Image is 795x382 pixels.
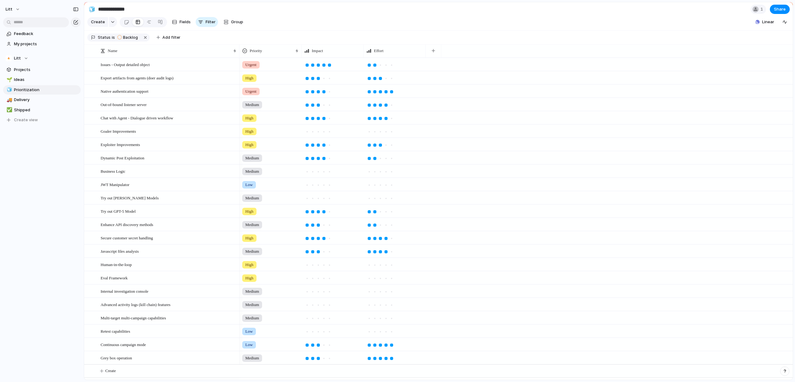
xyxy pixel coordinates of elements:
span: Medium [245,302,259,308]
button: Filter [196,17,218,27]
button: is [111,34,116,41]
span: Try out [PERSON_NAME] Models [101,194,159,201]
span: Medium [245,155,259,161]
span: Shipped [14,107,79,113]
a: 🧊Prioritization [3,85,81,95]
button: Linear [753,17,777,27]
span: High [245,275,253,281]
button: Share [770,5,790,14]
span: Enhance API discovery methods [101,221,153,228]
button: Fields [170,17,193,27]
span: Delivery [14,97,79,103]
span: Medium [245,315,259,321]
span: Native authentication support [101,87,148,95]
span: Business Logic [101,167,125,175]
span: Create view [14,117,38,123]
span: Medium [245,248,259,255]
a: My projects [3,39,81,49]
button: 🧊 [6,87,12,93]
span: Medium [245,288,259,295]
div: ✅ [7,106,11,113]
div: 🧊 [89,5,95,13]
span: Medium [245,168,259,175]
button: Create [87,17,108,27]
span: is [112,35,115,40]
span: Urgent [245,88,257,95]
a: Feedback [3,29,81,38]
span: Medium [245,355,259,361]
span: Secure customer secret handling [101,234,153,241]
span: Name [108,48,117,54]
span: Ideas [14,77,79,83]
span: JWT Manipulator [101,181,129,188]
span: High [245,115,253,121]
button: Add filter [153,33,184,42]
span: Multi-target multi-campaign capabilities [101,314,166,321]
button: 🧊 [87,4,97,14]
span: Goaler Improvements [101,127,136,135]
span: Low [245,328,253,335]
span: Create [91,19,105,25]
span: High [245,75,253,81]
span: High [245,128,253,135]
button: Group [220,17,246,27]
span: Linear [762,19,774,25]
span: Exploiter Improvements [101,141,140,148]
span: High [245,142,253,148]
span: Priority [250,48,262,54]
span: Low [245,182,253,188]
button: Litt [3,54,81,63]
span: Effort [374,48,384,54]
span: Low [245,342,253,348]
span: Issues - Output detailed object [101,61,150,68]
span: High [245,208,253,215]
span: Continuous campaign mode [101,341,146,348]
span: Human-in-the-loop [101,261,132,268]
span: Share [774,6,786,12]
a: ✅Shipped [3,105,81,115]
span: Out-of-bound listener server [101,101,147,108]
span: Filter [206,19,216,25]
button: 🚚 [6,97,12,103]
button: Backlog [116,34,142,41]
div: 🧊 [7,86,11,93]
span: High [245,262,253,268]
span: Status [98,35,111,40]
span: Prioritization [14,87,79,93]
span: Impact [312,48,323,54]
span: Litt [14,55,21,61]
span: High [245,235,253,241]
span: Javascript files analysis [101,247,139,255]
span: Grey box operation [101,354,132,361]
span: Create [105,368,116,374]
span: Eval Framework [101,274,128,281]
span: Projects [14,67,79,73]
span: Dynamic Post Exploitation [101,154,144,161]
span: Chat with Agent - Dialogue driven workflow [101,114,173,121]
span: Feedback [14,31,79,37]
div: 🌱 [7,76,11,83]
span: Try out GPT-5 Model [101,207,136,215]
span: Medium [245,195,259,201]
span: Backlog [123,35,138,40]
span: Medium [245,102,259,108]
span: Advanced activity logs (kill chain) features [101,301,170,308]
button: 🌱 [6,77,12,83]
span: Litt [6,6,12,12]
span: Urgent [245,62,257,68]
span: Group [231,19,243,25]
button: Litt [3,4,23,14]
div: 🚚 [7,96,11,104]
button: ✅ [6,107,12,113]
span: Fields [179,19,191,25]
span: 1 [761,6,765,12]
a: Projects [3,65,81,74]
a: 🚚Delivery [3,95,81,104]
span: Medium [245,222,259,228]
a: 🌱Ideas [3,75,81,84]
span: Add filter [162,35,180,40]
